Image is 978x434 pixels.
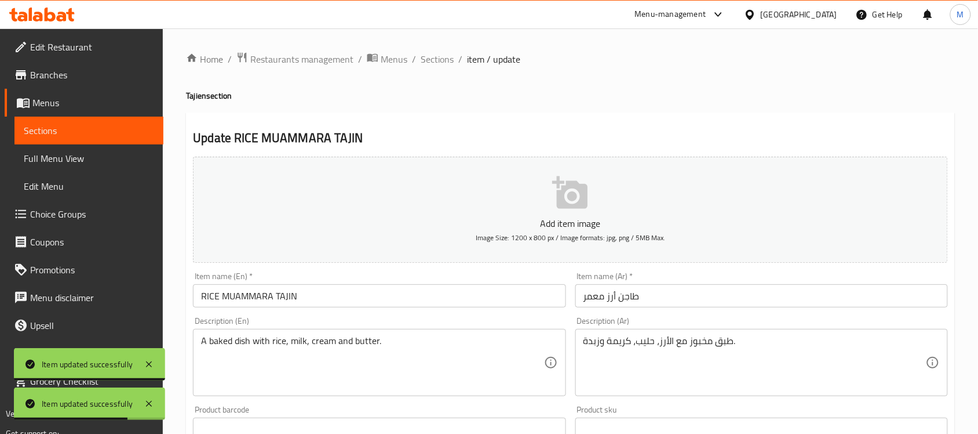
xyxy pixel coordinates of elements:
li: / [412,52,416,66]
span: Promotions [30,263,154,277]
span: Grocery Checklist [30,374,154,388]
p: Add item image [211,216,930,230]
div: Item updated successfully [42,397,133,410]
span: Edit Menu [24,179,154,193]
li: / [358,52,362,66]
a: Home [186,52,223,66]
a: Branches [5,61,163,89]
span: Menus [381,52,407,66]
a: Edit Restaurant [5,33,163,61]
a: Promotions [5,256,163,284]
a: Grocery Checklist [5,367,163,395]
div: [GEOGRAPHIC_DATA] [761,8,837,21]
div: Menu-management [635,8,706,21]
div: Item updated successfully [42,358,133,371]
span: Image Size: 1200 x 800 px / Image formats: jpg, png / 5MB Max. [476,231,665,244]
span: Version: [6,406,34,421]
li: / [228,52,232,66]
span: Menus [32,96,154,110]
span: Menu disclaimer [30,291,154,305]
a: Coupons [5,228,163,256]
span: Choice Groups [30,207,154,221]
span: Branches [30,68,154,82]
h4: Tajien section [186,90,955,102]
a: Menus [367,52,407,67]
a: Upsell [5,312,163,339]
input: Enter name Ar [575,284,948,308]
span: Coupons [30,235,154,249]
input: Enter name En [193,284,565,308]
span: Restaurants management [250,52,353,66]
a: Sections [421,52,454,66]
a: Edit Menu [14,172,163,200]
textarea: طبق مخبوز مع الأرز، حليب، كريمة وزبدة. [583,335,926,390]
textarea: A baked dish with rice, milk, cream and butter. [201,335,543,390]
span: Coverage Report [30,346,154,360]
button: Add item imageImage Size: 1200 x 800 px / Image formats: jpg, png / 5MB Max. [193,157,948,263]
span: Sections [24,124,154,138]
h2: Update RICE MUAMMARA TAJIN [193,129,948,147]
a: Full Menu View [14,144,163,172]
nav: breadcrumb [186,52,955,67]
a: Coverage Report [5,339,163,367]
a: Choice Groups [5,200,163,228]
a: Sections [14,117,163,144]
span: Full Menu View [24,151,154,165]
span: M [957,8,964,21]
span: item / update [467,52,520,66]
a: Menu disclaimer [5,284,163,312]
a: Menus [5,89,163,117]
span: Upsell [30,319,154,332]
li: / [458,52,462,66]
span: Edit Restaurant [30,40,154,54]
a: Restaurants management [236,52,353,67]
